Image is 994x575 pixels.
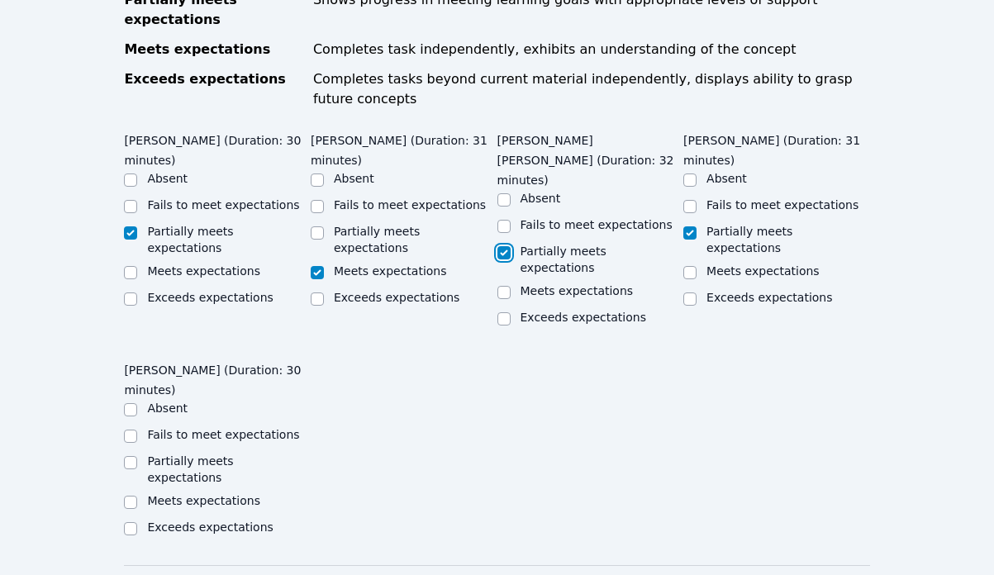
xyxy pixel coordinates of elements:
[521,218,673,231] label: Fails to meet expectations
[521,311,646,324] label: Exceeds expectations
[334,172,374,185] label: Absent
[706,291,832,304] label: Exceeds expectations
[124,126,311,170] legend: [PERSON_NAME] (Duration: 30 minutes)
[521,284,634,297] label: Meets expectations
[147,520,273,534] label: Exceeds expectations
[147,428,299,441] label: Fails to meet expectations
[683,126,870,170] legend: [PERSON_NAME] (Duration: 31 minutes)
[334,291,459,304] label: Exceeds expectations
[147,402,188,415] label: Absent
[706,172,747,185] label: Absent
[124,355,311,400] legend: [PERSON_NAME] (Duration: 30 minutes)
[521,192,561,205] label: Absent
[147,264,260,278] label: Meets expectations
[313,69,870,109] div: Completes tasks beyond current material independently, displays ability to grasp future concepts
[497,126,684,190] legend: [PERSON_NAME] [PERSON_NAME] (Duration: 32 minutes)
[334,198,486,211] label: Fails to meet expectations
[706,264,820,278] label: Meets expectations
[311,126,497,170] legend: [PERSON_NAME] (Duration: 31 minutes)
[334,264,447,278] label: Meets expectations
[124,40,303,59] div: Meets expectations
[147,225,233,254] label: Partially meets expectations
[521,245,606,274] label: Partially meets expectations
[706,198,858,211] label: Fails to meet expectations
[124,69,303,109] div: Exceeds expectations
[147,291,273,304] label: Exceeds expectations
[706,225,792,254] label: Partially meets expectations
[147,494,260,507] label: Meets expectations
[147,198,299,211] label: Fails to meet expectations
[147,172,188,185] label: Absent
[147,454,233,484] label: Partially meets expectations
[334,225,420,254] label: Partially meets expectations
[313,40,870,59] div: Completes task independently, exhibits an understanding of the concept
